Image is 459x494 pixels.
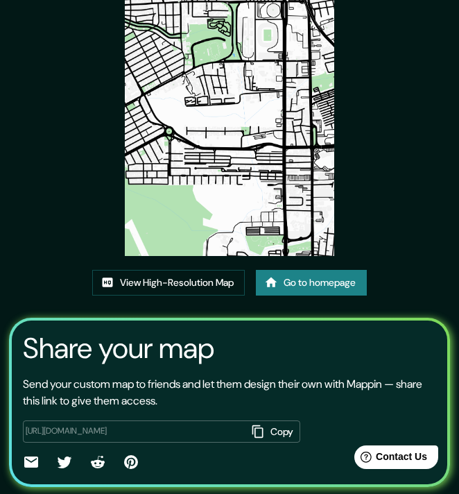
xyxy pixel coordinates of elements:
[23,376,436,409] p: Send your custom map to friends and let them design their own with Mappin — share this link to gi...
[336,440,444,479] iframe: Help widget launcher
[246,420,300,443] button: Copy
[23,332,214,365] h3: Share your map
[256,270,367,296] a: Go to homepage
[92,270,245,296] a: View High-Resolution Map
